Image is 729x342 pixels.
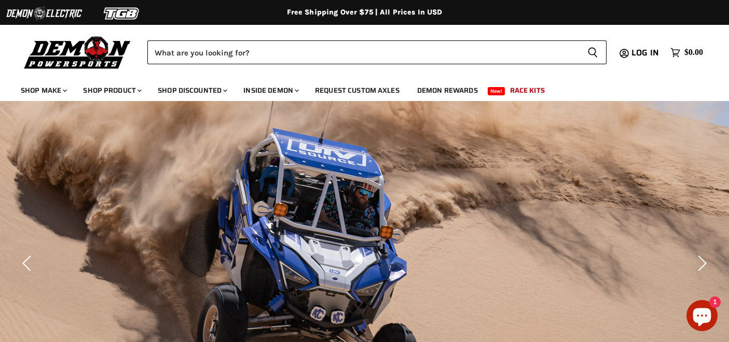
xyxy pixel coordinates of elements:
input: Search [147,40,579,64]
a: $0.00 [665,45,708,60]
a: Request Custom Axles [307,80,407,101]
img: TGB Logo 2 [83,4,161,23]
span: $0.00 [684,48,703,58]
button: Search [579,40,607,64]
a: Demon Rewards [409,80,486,101]
a: Shop Product [75,80,148,101]
img: Demon Electric Logo 2 [5,4,83,23]
a: Race Kits [502,80,553,101]
ul: Main menu [13,76,700,101]
a: Shop Make [13,80,73,101]
span: New! [488,87,505,95]
form: Product [147,40,607,64]
a: Shop Discounted [150,80,233,101]
button: Previous [18,253,39,274]
span: Log in [631,46,659,59]
a: Inside Demon [236,80,305,101]
a: Log in [627,48,665,58]
inbox-online-store-chat: Shopify online store chat [683,300,721,334]
button: Next [690,253,711,274]
img: Demon Powersports [21,34,134,70]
